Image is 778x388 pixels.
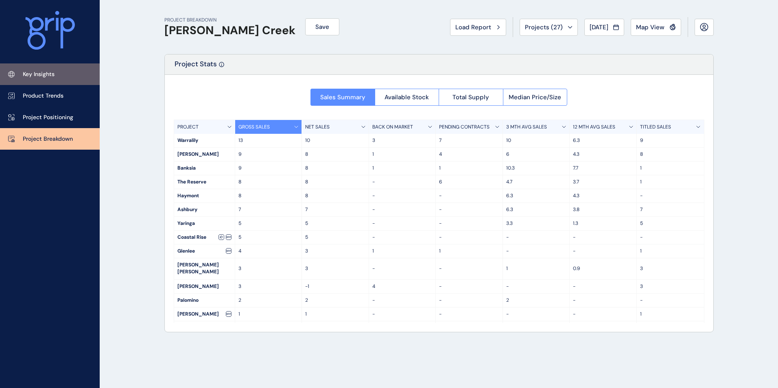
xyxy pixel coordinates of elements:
[238,297,299,304] p: 2
[372,206,433,213] p: -
[506,179,566,185] p: 4.7
[640,311,701,318] p: 1
[573,220,633,227] p: 1.3
[640,234,701,241] p: -
[174,280,235,293] div: [PERSON_NAME]
[573,283,633,290] p: -
[174,175,235,189] div: The Reserve
[573,179,633,185] p: 3.7
[174,231,235,244] div: Coastal Rise
[640,220,701,227] p: 5
[238,311,299,318] p: 1
[506,265,566,272] p: 1
[238,124,270,131] p: GROSS SALES
[238,192,299,199] p: 8
[640,151,701,158] p: 8
[506,165,566,172] p: 10.3
[439,297,499,304] p: -
[175,59,217,74] p: Project Stats
[640,297,701,304] p: -
[439,206,499,213] p: -
[573,124,615,131] p: 12 MTH AVG SALES
[573,165,633,172] p: 7.7
[506,151,566,158] p: 6
[174,189,235,203] div: Haymont
[439,234,499,241] p: -
[174,203,235,216] div: Ashbury
[238,265,299,272] p: 3
[640,248,701,255] p: 1
[305,265,365,272] p: 3
[506,311,566,318] p: -
[439,248,499,255] p: 1
[439,192,499,199] p: -
[174,217,235,230] div: Yaringa
[238,137,299,144] p: 13
[174,307,235,321] div: [PERSON_NAME]
[631,19,681,36] button: Map View
[584,19,624,36] button: [DATE]
[525,23,563,31] span: Projects ( 27 )
[385,93,429,101] span: Available Stock
[506,234,566,241] p: -
[573,311,633,318] p: -
[372,248,433,255] p: 1
[439,137,499,144] p: 7
[238,234,299,241] p: 5
[372,297,433,304] p: -
[506,124,547,131] p: 3 MTH AVG SALES
[23,70,55,78] p: Key Insights
[640,265,701,272] p: 3
[452,93,489,101] span: Total Supply
[636,23,664,31] span: Map View
[573,192,633,199] p: 4.3
[640,137,701,144] p: 9
[238,151,299,158] p: 9
[174,321,235,341] div: [GEOGRAPHIC_DATA]
[439,179,499,185] p: 6
[238,206,299,213] p: 7
[305,151,365,158] p: 8
[174,134,235,147] div: Warralily
[305,234,365,241] p: 5
[506,283,566,290] p: -
[506,220,566,227] p: 3.3
[372,165,433,172] p: 1
[375,89,439,106] button: Available Stock
[372,179,433,185] p: -
[372,265,433,272] p: -
[439,220,499,227] p: -
[23,135,73,143] p: Project Breakdown
[573,151,633,158] p: 4.3
[174,294,235,307] div: Palomino
[238,179,299,185] p: 8
[174,244,235,258] div: Glenlee
[238,283,299,290] p: 3
[305,283,365,290] p: -1
[372,151,433,158] p: 1
[372,192,433,199] p: -
[372,220,433,227] p: -
[174,161,235,175] div: Banksia
[305,220,365,227] p: 5
[455,23,491,31] span: Load Report
[320,93,365,101] span: Sales Summary
[439,265,499,272] p: -
[164,24,295,37] h1: [PERSON_NAME] Creek
[238,165,299,172] p: 9
[439,89,503,106] button: Total Supply
[305,179,365,185] p: 8
[506,137,566,144] p: 10
[23,92,63,100] p: Product Trends
[573,234,633,241] p: -
[310,89,375,106] button: Sales Summary
[305,124,330,131] p: NET SALES
[573,265,633,272] p: 0.9
[450,19,506,36] button: Load Report
[177,124,199,131] p: PROJECT
[305,248,365,255] p: 3
[238,248,299,255] p: 4
[164,17,295,24] p: PROJECT BREAKDOWN
[573,206,633,213] p: 3.8
[174,258,235,279] div: [PERSON_NAME] [PERSON_NAME]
